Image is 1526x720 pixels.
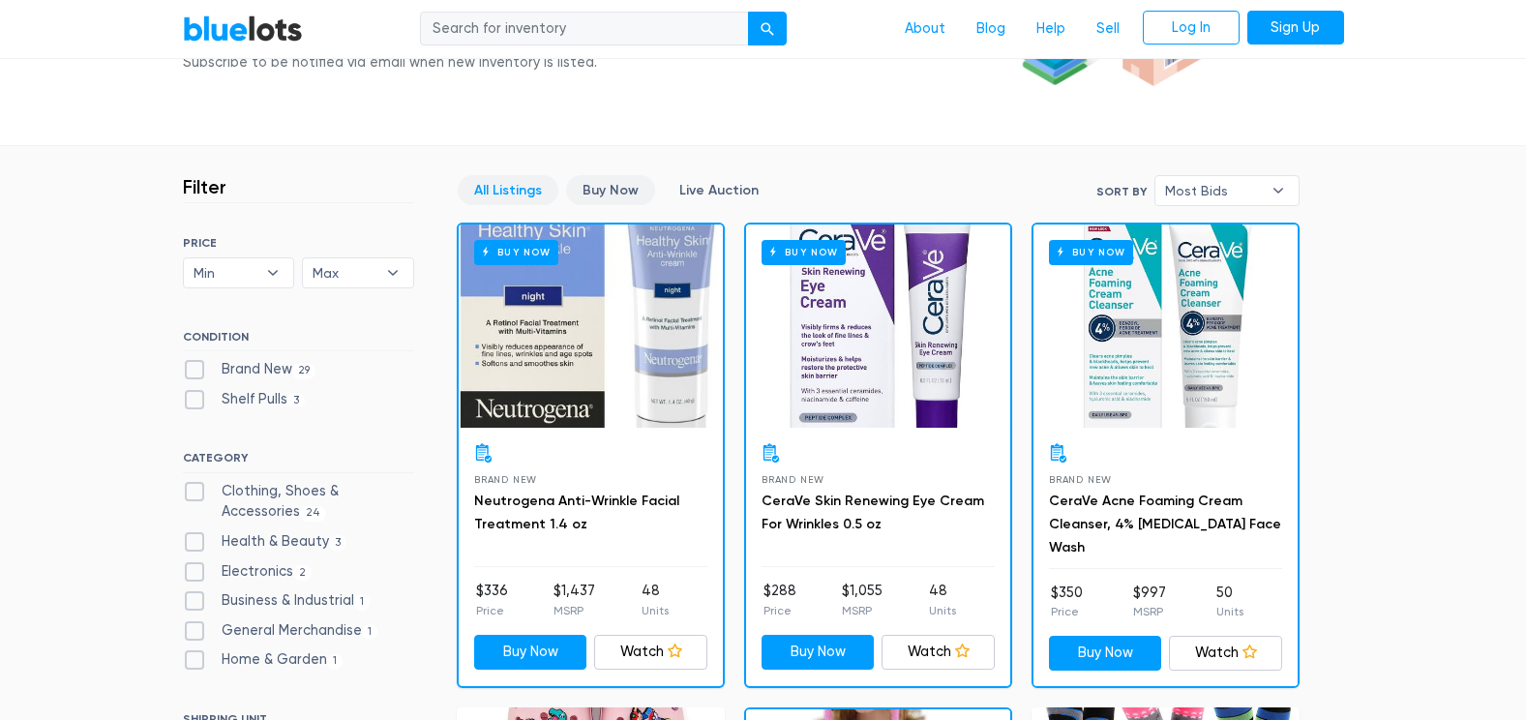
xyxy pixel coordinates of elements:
a: About [889,11,961,47]
span: 3 [287,393,306,408]
a: Buy Now [474,635,587,670]
h6: CONDITION [183,330,414,351]
a: Buy Now [459,225,723,428]
label: Health & Beauty [183,531,347,553]
b: ▾ [1258,176,1299,205]
a: BlueLots [183,15,303,43]
span: 3 [329,535,347,551]
p: Price [1051,603,1083,620]
h3: Filter [183,175,226,198]
label: Clothing, Shoes & Accessories [183,481,414,523]
span: Most Bids [1165,176,1262,205]
a: Live Auction [663,175,775,205]
li: 48 [642,581,669,619]
a: CeraVe Skin Renewing Eye Cream For Wrinkles 0.5 oz [762,493,984,532]
b: ▾ [253,258,293,287]
li: 48 [929,581,956,619]
li: $336 [476,581,508,619]
span: 1 [327,654,344,670]
label: Business & Industrial [183,590,371,612]
h6: PRICE [183,236,414,250]
span: 29 [292,363,316,378]
a: CeraVe Acne Foaming Cream Cleanser, 4% [MEDICAL_DATA] Face Wash [1049,493,1281,555]
li: $1,437 [554,581,595,619]
span: 24 [300,506,327,522]
b: ▾ [373,258,413,287]
span: Brand New [1049,474,1112,485]
p: Price [476,602,508,619]
label: General Merchandise [183,620,378,642]
label: Sort By [1096,183,1147,200]
span: Min [194,258,257,287]
p: Price [763,602,796,619]
a: Watch [882,635,995,670]
p: Units [1216,603,1243,620]
p: MSRP [842,602,883,619]
label: Home & Garden [183,649,344,671]
h6: Buy Now [762,240,846,264]
span: Brand New [762,474,824,485]
a: Watch [594,635,707,670]
h6: Buy Now [474,240,558,264]
div: Subscribe to be notified via email when new inventory is listed. [183,52,603,74]
a: Blog [961,11,1021,47]
a: Log In [1143,11,1240,45]
li: $1,055 [842,581,883,619]
span: Max [313,258,376,287]
li: $997 [1133,583,1166,621]
a: Buy Now [762,635,875,670]
h6: Buy Now [1049,240,1133,264]
li: $288 [763,581,796,619]
a: Neutrogena Anti-Wrinkle Facial Treatment 1.4 oz [474,493,679,532]
label: Brand New [183,359,316,380]
a: Buy Now [1033,225,1298,428]
p: Units [642,602,669,619]
a: Help [1021,11,1081,47]
span: 2 [293,565,313,581]
a: All Listings [458,175,558,205]
span: Brand New [474,474,537,485]
a: Buy Now [566,175,655,205]
p: Units [929,602,956,619]
span: 1 [362,624,378,640]
li: 50 [1216,583,1243,621]
a: Sign Up [1247,11,1344,45]
h6: CATEGORY [183,451,414,472]
p: MSRP [554,602,595,619]
a: Buy Now [746,225,1010,428]
label: Electronics [183,561,313,583]
label: Shelf Pulls [183,389,306,410]
a: Buy Now [1049,636,1162,671]
p: MSRP [1133,603,1166,620]
span: 1 [354,594,371,610]
a: Watch [1169,636,1282,671]
input: Search for inventory [420,12,749,46]
a: Sell [1081,11,1135,47]
li: $350 [1051,583,1083,621]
